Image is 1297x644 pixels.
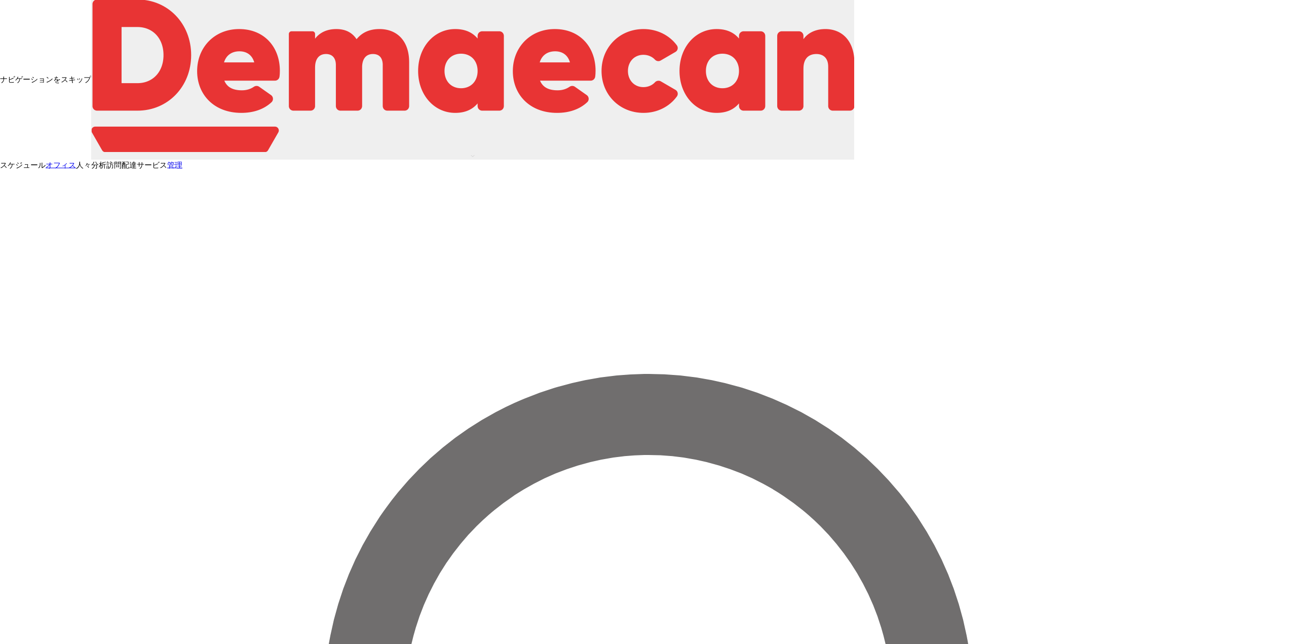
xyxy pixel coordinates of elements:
a: 人々 [76,160,91,169]
font: 分析 [91,161,106,170]
font: サービス [137,161,167,170]
a: オフィス [46,160,76,169]
a: 管理 [167,160,182,169]
font: 訪問 [106,161,122,170]
a: 配達 [122,160,137,169]
a: 分析 [91,160,106,169]
font: オフィス [46,161,76,170]
a: 訪問 [106,160,122,169]
font: 管理 [167,161,182,170]
a: サービス [137,160,167,169]
font: 人々 [76,161,91,170]
font: 配達 [122,161,137,170]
